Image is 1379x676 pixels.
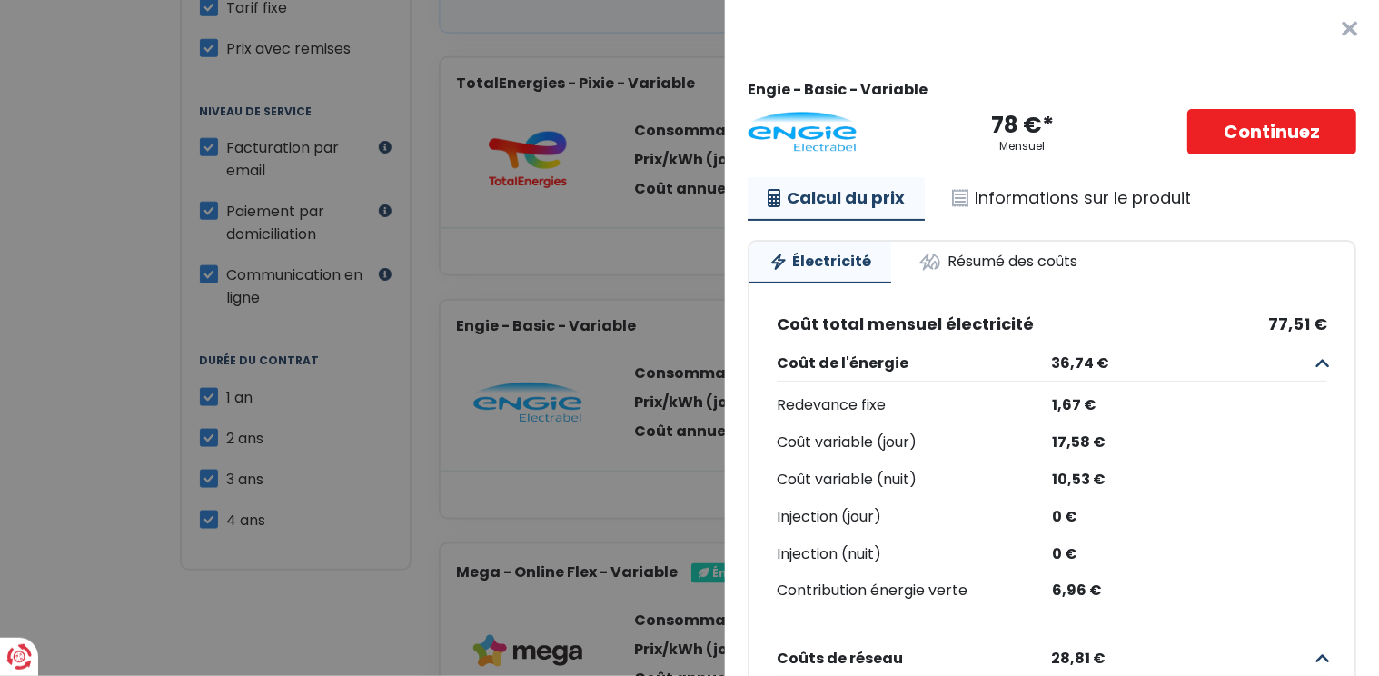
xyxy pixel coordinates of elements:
button: Coût de l'énergie 36,74 € [777,345,1327,382]
div: 0 € [1052,542,1327,568]
span: Coûts de réseau [777,650,1045,667]
div: Mensuel [999,140,1045,153]
div: 0 € [1052,504,1327,531]
div: Redevance fixe [777,393,1052,419]
div: 78 €* [991,111,1054,141]
a: Calcul du prix [748,177,925,221]
a: Résumé des coûts [898,242,1097,282]
div: 17,58 € [1052,430,1327,456]
div: Engie - Basic - Variable [748,81,1356,98]
span: 36,74 € [1045,354,1313,372]
span: 77,51 € [1268,314,1327,334]
div: Injection (jour) [777,504,1052,531]
div: Contribution énergie verte [777,578,1052,604]
span: 28,81 € [1045,650,1313,667]
img: Engie [748,112,857,152]
a: Continuez [1187,109,1356,154]
span: Coût de l'énergie [777,354,1045,372]
div: 1,67 € [1052,393,1327,419]
span: Coût total mensuel électricité [777,314,1034,334]
div: 6,96 € [1052,578,1327,604]
div: Coût variable (jour) [777,430,1052,456]
div: 10,53 € [1052,467,1327,493]
a: Électricité [749,242,891,283]
div: Coût variable (nuit) [777,467,1052,493]
div: Injection (nuit) [777,542,1052,568]
a: Informations sur le produit [932,177,1211,219]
